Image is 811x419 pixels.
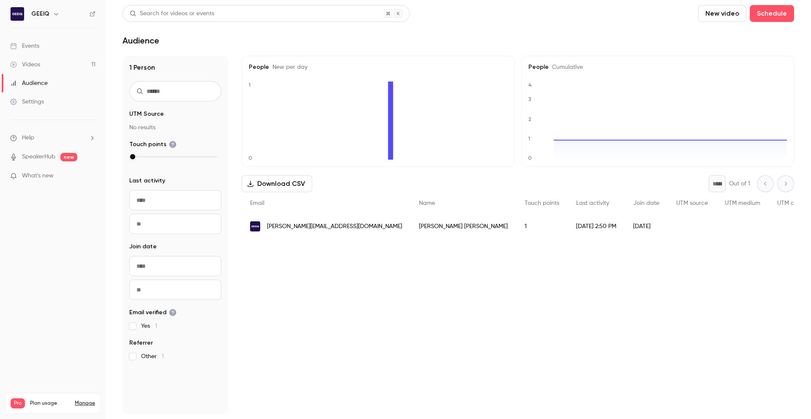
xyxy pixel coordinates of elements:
span: Pro [11,398,25,408]
text: 1 [528,136,530,141]
input: From [129,256,221,276]
text: 3 [528,96,531,102]
div: Search for videos or events [130,9,214,18]
span: Join date [129,242,157,251]
h5: People [249,63,507,71]
div: [DATE] 2:50 PM [568,215,625,238]
span: Email verified [129,308,177,317]
div: [PERSON_NAME] [PERSON_NAME] [411,215,516,238]
text: 4 [528,82,532,88]
input: To [129,214,221,234]
span: [PERSON_NAME][EMAIL_ADDRESS][DOMAIN_NAME] [267,222,402,231]
span: 1 [162,354,164,359]
span: What's new [22,171,54,180]
text: 2 [528,116,531,122]
div: Settings [10,98,44,106]
span: new [60,153,77,161]
div: Events [10,42,39,50]
input: From [129,190,221,210]
text: 0 [248,155,252,161]
div: max [130,154,135,159]
span: Other [141,352,164,361]
text: 0 [528,155,532,161]
li: help-dropdown-opener [10,133,95,142]
span: Touch points [525,200,559,206]
span: New per day [269,64,308,70]
div: [DATE] [625,215,668,238]
span: Yes [141,322,157,330]
span: UTM source [676,200,708,206]
span: Touch points [129,140,177,149]
span: UTM medium [725,200,760,206]
div: 1 [516,215,568,238]
span: Name [419,200,435,206]
span: Join date [633,200,659,206]
a: Manage [75,400,95,407]
button: Schedule [750,5,794,22]
button: New video [698,5,746,22]
p: No results [129,123,221,132]
h5: People [528,63,787,71]
span: Last activity [576,200,609,206]
input: To [129,280,221,300]
p: Out of 1 [729,180,750,188]
span: Referrer [129,339,153,347]
span: Last activity [129,177,165,185]
div: Videos [10,60,40,69]
button: Download CSV [242,175,312,192]
span: Help [22,133,34,142]
h1: Audience [122,35,159,46]
text: 1 [248,82,250,88]
a: SpeakerHub [22,152,55,161]
span: 1 [155,323,157,329]
div: Audience [10,79,48,87]
span: Email [250,200,264,206]
span: UTM Source [129,110,164,118]
span: Cumulative [549,64,583,70]
img: geeiq.com [250,221,260,231]
h6: GEEIQ [31,10,49,18]
img: GEEIQ [11,7,24,21]
h1: 1 Person [129,63,221,73]
span: Plan usage [30,400,70,407]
